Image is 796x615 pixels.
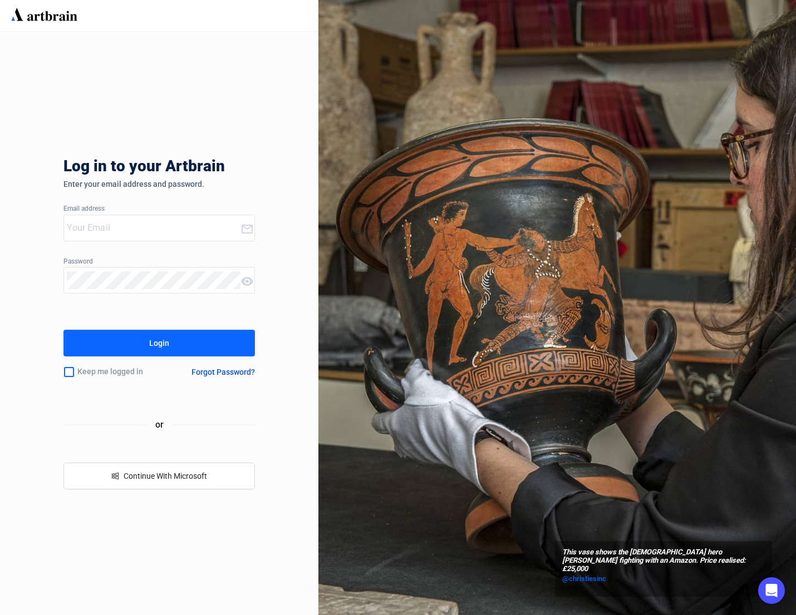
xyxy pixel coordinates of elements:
span: This vase shows the [DEMOGRAPHIC_DATA] hero [PERSON_NAME] fighting with an Amazon. Price realised... [562,548,765,573]
span: windows [111,472,119,480]
a: @christiesinc [562,573,765,584]
input: Your Email [67,219,240,237]
span: or [146,418,173,432]
div: Email address [63,205,254,213]
button: windowsContinue With Microsoft [63,463,254,489]
button: Login [63,330,254,356]
div: Log in to your Artbrain [63,157,397,180]
div: Login [149,334,169,352]
div: Keep me logged in [63,360,169,384]
div: Open Intercom Messenger [758,577,785,604]
div: Forgot Password? [191,368,255,376]
span: Continue With Microsoft [124,472,207,480]
span: @christiesinc [562,574,606,583]
div: Enter your email address and password. [63,180,254,189]
div: Password [63,258,254,266]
